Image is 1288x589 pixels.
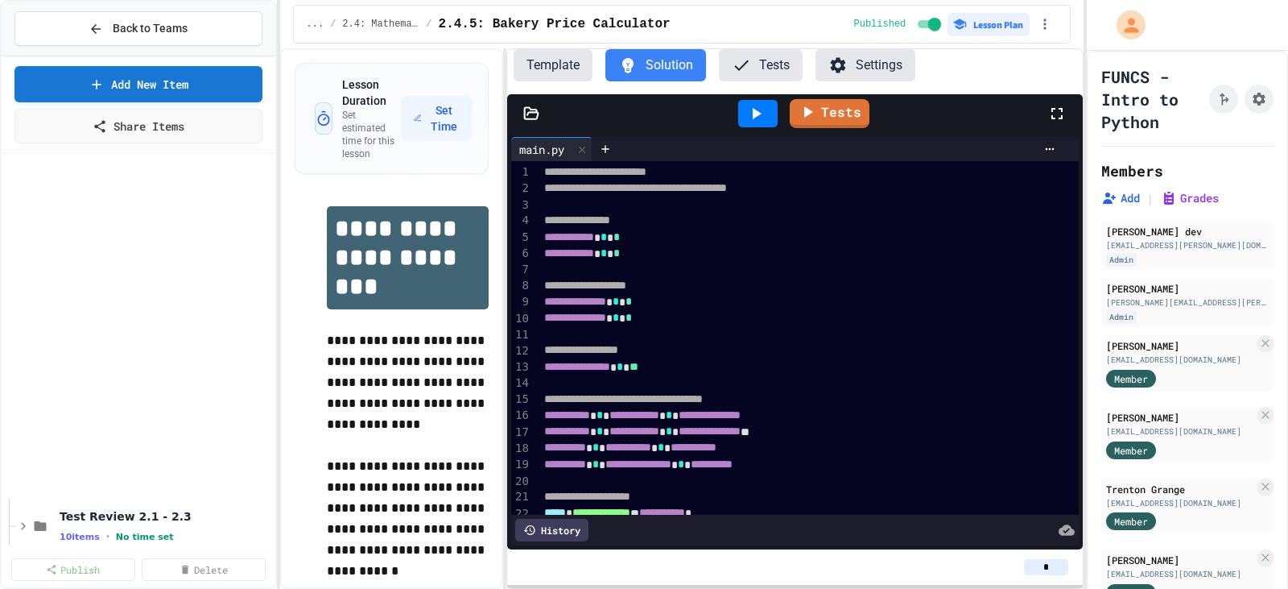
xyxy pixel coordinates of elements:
span: Test Review 2.1 - 2.3 [60,509,272,524]
div: History [515,519,588,541]
span: | [1146,189,1154,208]
div: 22 [511,506,531,522]
div: 16 [511,408,531,424]
span: • [106,530,109,543]
div: 15 [511,392,531,408]
div: 8 [511,278,531,294]
span: 2.4: Mathematical Operators [342,18,419,31]
div: 12 [511,343,531,359]
button: Lesson Plan [947,13,1030,36]
span: Member [1114,371,1148,386]
span: ... [307,18,324,31]
a: Tests [790,99,869,128]
div: 13 [511,359,531,375]
button: Assignment Settings [1245,85,1274,114]
button: Grades [1161,190,1219,206]
span: Member [1114,443,1148,458]
div: 2 [511,180,531,197]
button: Back to Teams [14,11,262,46]
span: 2.4.5: Bakery Price Calculator [439,15,671,34]
h2: Members [1101,160,1163,182]
a: Share Items [14,109,262,143]
a: Delete [142,558,266,581]
div: 4 [511,213,531,229]
button: Set Time [401,96,473,141]
div: [EMAIL_ADDRESS][DOMAIN_NAME] [1106,497,1254,509]
h3: Lesson Duration [342,77,401,109]
div: My Account [1100,6,1150,44]
div: [PERSON_NAME] [1106,281,1269,296]
span: Back to Teams [113,20,188,37]
span: Member [1114,514,1148,529]
div: 18 [511,441,531,457]
span: Published [854,18,906,31]
button: Settings [815,49,915,81]
a: Publish [11,558,135,581]
div: 6 [511,246,531,262]
div: [PERSON_NAME] [1106,338,1254,353]
h1: FUNCS - Intro to Python [1101,65,1203,133]
div: 9 [511,294,531,310]
div: [PERSON_NAME] dev [1106,224,1269,239]
iframe: chat widget [1220,525,1272,573]
div: Content is published and visible to students [854,15,945,34]
div: [EMAIL_ADDRESS][DOMAIN_NAME] [1106,425,1254,438]
div: main.py [511,141,572,158]
div: Admin [1106,310,1137,324]
span: No time set [116,532,174,542]
div: [PERSON_NAME][EMAIL_ADDRESS][PERSON_NAME][PERSON_NAME][DOMAIN_NAME] [1106,297,1269,309]
div: 19 [511,457,531,473]
button: Solution [605,49,706,81]
div: 10 [511,311,531,327]
div: 5 [511,230,531,246]
div: 20 [511,474,531,490]
button: Template [514,49,592,81]
iframe: chat widget [1154,454,1272,523]
div: 7 [511,262,531,278]
div: [EMAIL_ADDRESS][DOMAIN_NAME] [1106,354,1254,366]
div: 3 [511,197,531,214]
div: 1 [511,164,531,180]
div: [EMAIL_ADDRESS][DOMAIN_NAME] [1106,568,1254,580]
div: Trenton Grange [1106,482,1254,496]
div: [PERSON_NAME] [1106,553,1254,567]
span: / [330,18,336,31]
div: 17 [511,425,531,441]
div: main.py [511,137,592,161]
div: 11 [511,327,531,343]
button: Click to see fork details [1209,85,1238,114]
p: Set estimated time for this lesson [342,109,401,160]
span: 10 items [60,532,100,542]
div: 14 [511,375,531,392]
button: Tests [719,49,803,81]
div: [PERSON_NAME] [1106,410,1254,425]
a: Add New Item [14,66,262,102]
button: Add [1101,190,1140,206]
div: Admin [1106,253,1137,267]
span: / [426,18,431,31]
div: [EMAIL_ADDRESS][PERSON_NAME][DOMAIN_NAME] [1106,239,1269,251]
div: 21 [511,489,531,505]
